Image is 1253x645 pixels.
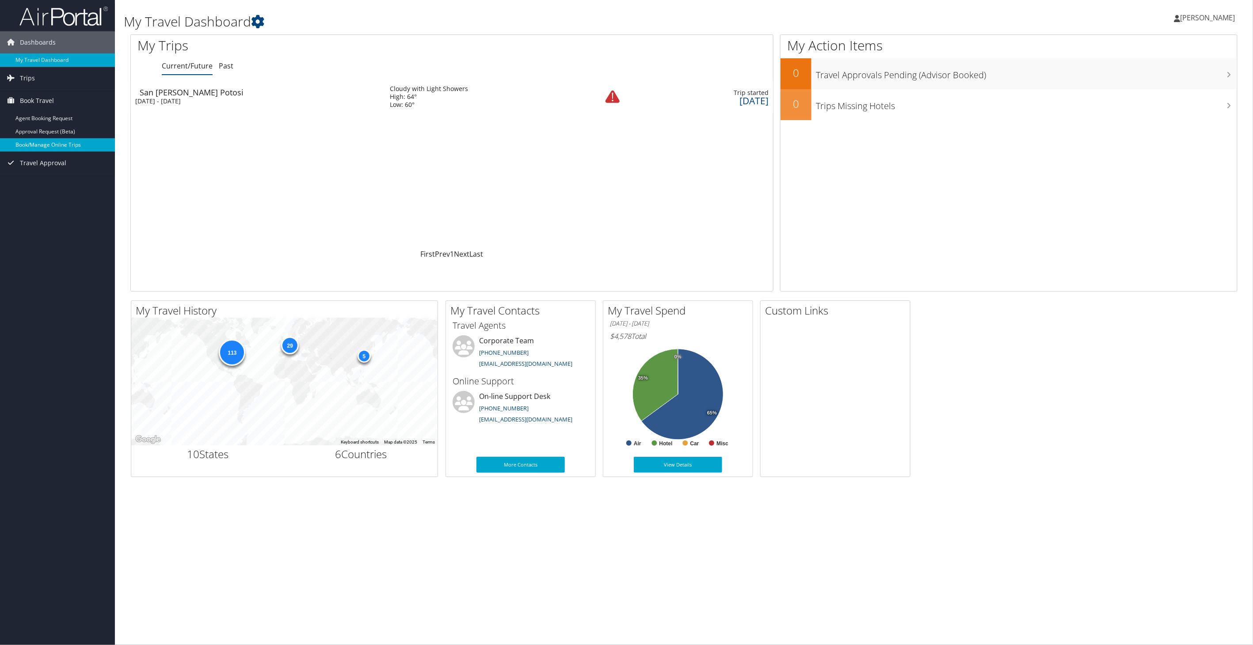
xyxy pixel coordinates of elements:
[479,415,572,423] a: [EMAIL_ADDRESS][DOMAIN_NAME]
[219,339,245,365] div: 113
[816,64,1237,81] h3: Travel Approvals Pending (Advisor Booked)
[610,331,746,341] h6: Total
[649,89,769,97] div: Trip started
[453,319,589,332] h3: Travel Agents
[479,404,529,412] a: [PHONE_NUMBER]
[187,447,199,461] span: 10
[649,97,769,105] div: [DATE]
[133,434,163,445] img: Google
[781,58,1237,89] a: 0Travel Approvals Pending (Advisor Booked)
[781,96,811,111] h2: 0
[716,440,728,447] text: Misc
[476,457,565,473] a: More Contacts
[281,336,299,354] div: 29
[219,61,233,71] a: Past
[610,319,746,328] h6: [DATE] - [DATE]
[20,90,54,112] span: Book Travel
[638,376,648,381] tspan: 35%
[19,6,108,27] img: airportal-logo.png
[124,12,871,31] h1: My Travel Dashboard
[610,331,631,341] span: $4,578
[781,65,811,80] h2: 0
[390,93,468,101] div: High: 64°
[420,249,435,259] a: First
[137,36,499,55] h1: My Trips
[136,303,438,318] h2: My Travel History
[634,440,641,447] text: Air
[448,391,593,427] li: On-line Support Desk
[469,249,483,259] a: Last
[133,434,163,445] a: Open this area in Google Maps (opens a new window)
[341,439,379,445] button: Keyboard shortcuts
[634,457,722,473] a: View Details
[690,440,699,447] text: Car
[674,354,682,360] tspan: 0%
[357,349,370,363] div: 5
[781,89,1237,120] a: 0Trips Missing Hotels
[390,101,468,109] div: Low: 60°
[423,440,435,444] a: Terms (opens in new tab)
[450,249,454,259] a: 1
[138,447,278,462] h2: States
[448,335,593,372] li: Corporate Team
[335,447,341,461] span: 6
[135,97,377,105] div: [DATE] - [DATE]
[20,152,66,174] span: Travel Approval
[707,410,717,416] tspan: 65%
[140,88,381,96] div: San [PERSON_NAME] Potosi
[1181,13,1235,23] span: [PERSON_NAME]
[608,303,753,318] h2: My Travel Spend
[450,303,595,318] h2: My Travel Contacts
[435,249,450,259] a: Prev
[781,36,1237,55] h1: My Action Items
[384,440,417,444] span: Map data ©2025
[479,349,529,357] a: [PHONE_NUMBER]
[816,95,1237,112] h3: Trips Missing Hotels
[659,440,673,447] text: Hotel
[1174,4,1244,31] a: [PERSON_NAME]
[454,249,469,259] a: Next
[20,67,35,89] span: Trips
[291,447,431,462] h2: Countries
[390,85,468,93] div: Cloudy with Light Showers
[479,360,572,368] a: [EMAIL_ADDRESS][DOMAIN_NAME]
[765,303,910,318] h2: Custom Links
[606,90,620,104] img: alert-flat-solid-warning.png
[20,31,56,53] span: Dashboards
[453,375,589,387] h3: Online Support
[162,61,213,71] a: Current/Future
